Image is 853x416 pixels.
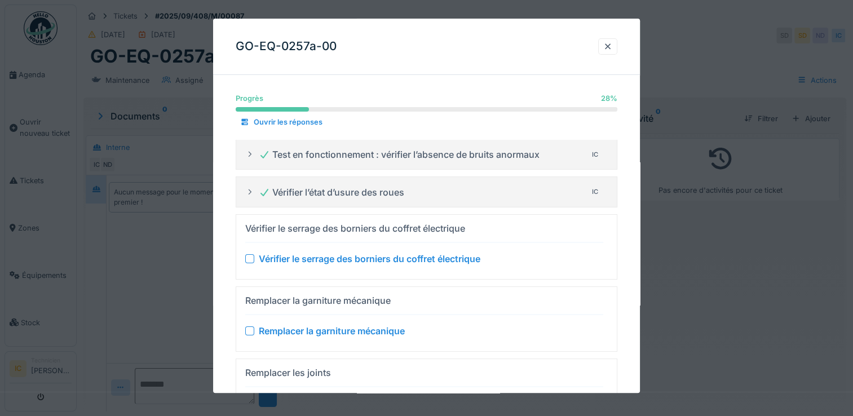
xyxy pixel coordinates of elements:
div: IC [587,147,603,162]
summary: Remplacer la garniture mécanique Remplacer la garniture mécanique [241,291,612,347]
div: Vérifier l’état d’usure des roues [259,185,404,199]
summary: Test en fonctionnement : vérifier l’absence de bruits anormauxIC [241,144,612,165]
div: Test en fonctionnement : vérifier l’absence de bruits anormaux [259,148,540,161]
div: Remplacer les joints [245,366,331,379]
div: Vérifier le serrage des borniers du coffret électrique [259,252,480,265]
summary: Vérifier l’état d’usure des rouesIC [241,182,612,203]
div: Ouvrir les réponses [236,115,327,130]
summary: Vérifier le serrage des borniers du coffret électrique Vérifier le serrage des borniers du coffre... [241,219,612,275]
div: 28 % [601,93,617,104]
progress: 28 % [236,107,617,112]
div: Remplacer la garniture mécanique [245,294,391,307]
div: Vérifier le serrage des borniers du coffret électrique [245,222,465,235]
div: IC [587,184,603,200]
h3: GO-EQ-0257a-00 [236,39,337,54]
div: Remplacer la garniture mécanique [259,324,405,338]
div: Progrès [236,93,263,104]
